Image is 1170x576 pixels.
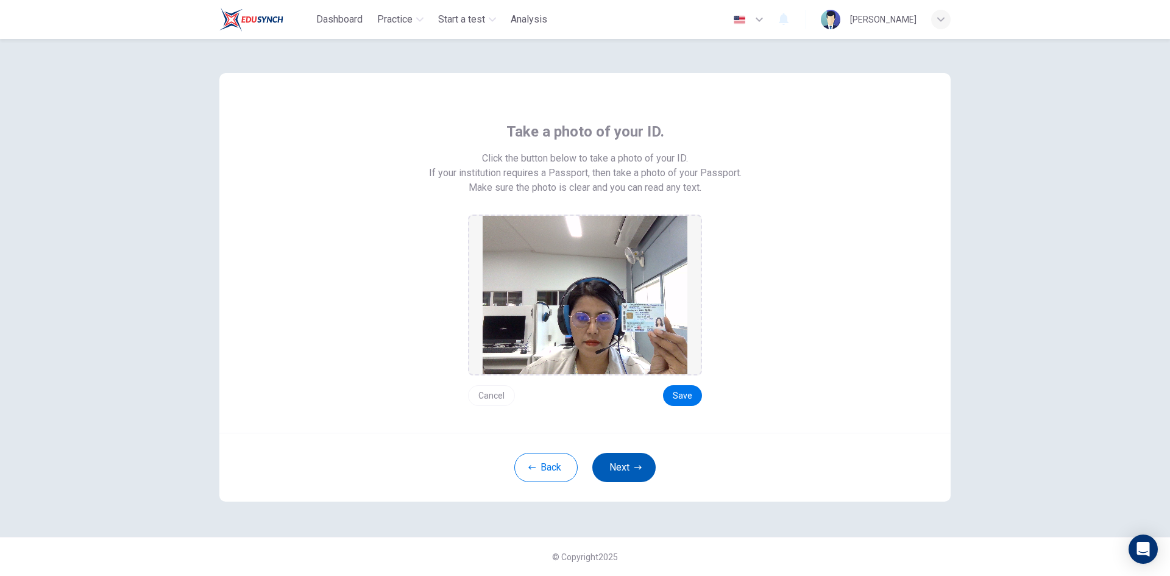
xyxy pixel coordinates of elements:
span: Make sure the photo is clear and you can read any text. [469,180,701,195]
button: Start a test [433,9,501,30]
img: Train Test logo [219,7,283,32]
div: [PERSON_NAME] [850,12,916,27]
img: Profile picture [821,10,840,29]
span: Start a test [438,12,485,27]
div: Open Intercom Messenger [1129,535,1158,564]
button: Practice [372,9,428,30]
span: Click the button below to take a photo of your ID. If your institution requires a Passport, then ... [429,151,742,180]
button: Save [663,385,702,406]
span: Take a photo of your ID. [506,122,664,141]
img: preview screemshot [483,216,687,374]
button: Analysis [506,9,552,30]
span: © Copyright 2025 [552,552,618,562]
button: Back [514,453,578,482]
span: Analysis [511,12,547,27]
img: en [732,15,747,24]
span: Dashboard [316,12,363,27]
button: Next [592,453,656,482]
button: Dashboard [311,9,367,30]
button: Cancel [468,385,515,406]
a: Train Test logo [219,7,311,32]
span: Practice [377,12,413,27]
